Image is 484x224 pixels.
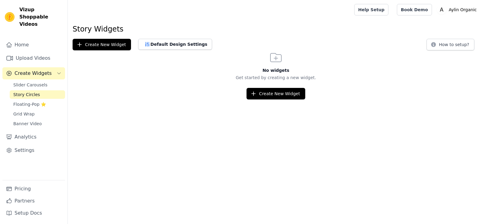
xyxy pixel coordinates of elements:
h1: Story Widgets [73,24,479,34]
p: Get started by creating a new widget. [68,75,484,81]
p: Aylin Organic [446,4,479,15]
a: Story Circles [10,90,65,99]
a: Setup Docs [2,207,65,219]
a: Partners [2,195,65,207]
a: Book Demo [397,4,432,15]
a: Slider Carousels [10,81,65,89]
button: A Aylin Organic [437,4,479,15]
a: Pricing [2,183,65,195]
a: Analytics [2,131,65,143]
a: Upload Videos [2,52,65,64]
a: Grid Wrap [10,110,65,118]
span: Vizup Shoppable Videos [19,6,63,28]
a: How to setup? [427,43,474,49]
h3: No widgets [68,67,484,73]
a: Help Setup [354,4,388,15]
a: Banner Video [10,119,65,128]
a: Floating-Pop ⭐ [10,100,65,109]
text: A [440,7,443,13]
span: Banner Video [13,121,42,127]
a: Home [2,39,65,51]
button: Create Widgets [2,67,65,79]
span: Grid Wrap [13,111,34,117]
button: Default Design Settings [138,39,212,50]
span: Floating-Pop ⭐ [13,101,46,107]
button: Create New Widget [247,88,305,99]
button: Create New Widget [73,39,131,50]
a: Settings [2,144,65,156]
span: Story Circles [13,92,40,98]
span: Slider Carousels [13,82,47,88]
img: Vizup [5,12,15,22]
button: How to setup? [427,39,474,50]
span: Create Widgets [15,70,52,77]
